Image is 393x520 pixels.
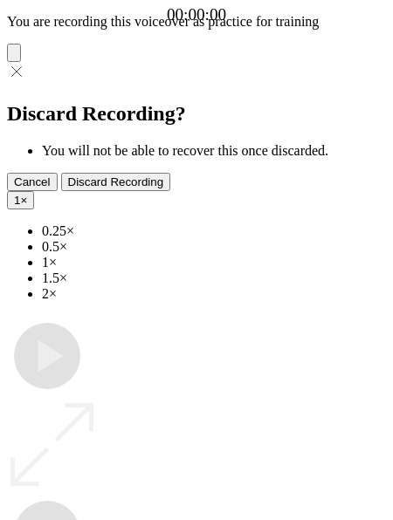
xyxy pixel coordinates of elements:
li: 0.5× [42,239,386,255]
h2: Discard Recording? [7,102,386,126]
span: 1 [14,194,20,207]
p: You are recording this voiceover as practice for training [7,14,386,30]
button: Cancel [7,173,58,191]
li: 0.25× [42,223,386,239]
li: 1.5× [42,270,386,286]
button: 1× [7,191,34,209]
a: 00:00:00 [167,5,226,24]
li: You will not be able to recover this once discarded. [42,143,386,159]
li: 1× [42,255,386,270]
button: Discard Recording [61,173,171,191]
li: 2× [42,286,386,302]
